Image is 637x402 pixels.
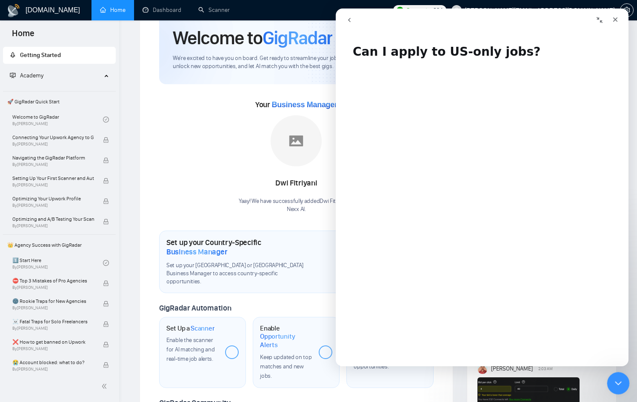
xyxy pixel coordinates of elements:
[103,117,109,123] span: check-circle
[143,6,181,14] a: dashboardDashboard
[620,3,634,17] button: setting
[5,27,41,45] span: Home
[12,203,94,208] span: By [PERSON_NAME]
[173,26,332,49] h1: Welcome to
[198,6,230,14] a: searchScanner
[620,7,633,14] span: setting
[12,223,94,228] span: By [PERSON_NAME]
[406,6,431,15] span: Connects:
[12,305,94,311] span: By [PERSON_NAME]
[103,137,109,143] span: lock
[12,254,103,272] a: 1️⃣ Start HereBy[PERSON_NAME]
[354,354,390,370] span: Never miss any opportunities.
[191,324,214,333] span: Scanner
[12,182,94,188] span: By [PERSON_NAME]
[7,4,20,17] img: logo
[12,317,94,326] span: ☠️ Fatal Traps for Solo Freelancers
[103,362,109,368] span: lock
[12,326,94,331] span: By [PERSON_NAME]
[12,194,94,203] span: Optimizing Your Upwork Profile
[20,51,61,59] span: Getting Started
[103,280,109,286] span: lock
[101,382,110,391] span: double-left
[20,72,43,79] span: Academy
[103,321,109,327] span: lock
[255,100,337,109] span: Your
[166,324,214,333] h1: Set Up a
[103,301,109,307] span: lock
[271,115,322,166] img: placeholder.png
[10,72,16,78] span: fund-projection-screen
[12,285,94,290] span: By [PERSON_NAME]
[103,178,109,184] span: lock
[260,332,312,349] span: Opportunity Alerts
[12,162,94,167] span: By [PERSON_NAME]
[10,52,16,58] span: rocket
[12,215,94,223] span: Optimizing and A/B Testing Your Scanner for Better Results
[103,219,109,225] span: lock
[173,54,364,71] span: We're excited to have you on board. Get ready to streamline your job search, unlock new opportuni...
[263,26,332,49] span: GigRadar
[159,303,231,313] span: GigRadar Automation
[607,372,630,395] iframe: Intercom live chat
[239,176,354,191] div: Dwi Fitriyani
[336,9,628,366] iframe: Intercom live chat
[12,174,94,182] span: Setting Up Your First Scanner and Auto-Bidder
[166,336,214,362] span: Enable the scanner for AI matching and real-time job alerts.
[103,342,109,348] span: lock
[454,7,460,13] span: user
[10,72,43,79] span: Academy
[239,205,354,214] p: Nexx AI .
[103,260,109,266] span: check-circle
[271,100,337,109] span: Business Manager
[12,338,94,346] span: ❌ How to get banned on Upwork
[12,346,94,351] span: By [PERSON_NAME]
[538,365,553,373] span: 2:03 AM
[103,198,109,204] span: lock
[239,197,354,214] div: Yaay! We have successfully added Dwi Fitriyani to
[433,6,443,15] span: 304
[12,154,94,162] span: Navigating the GigRadar Platform
[166,262,306,286] span: Set up your [GEOGRAPHIC_DATA] or [GEOGRAPHIC_DATA] Business Manager to access country-specific op...
[12,142,94,147] span: By [PERSON_NAME]
[397,7,403,14] img: upwork-logo.png
[100,6,126,14] a: homeHome
[12,277,94,285] span: ⛔ Top 3 Mistakes of Pro Agencies
[12,297,94,305] span: 🌚 Rookie Traps for New Agencies
[4,93,115,110] span: 🚀 GigRadar Quick Start
[3,47,116,64] li: Getting Started
[491,364,533,373] span: [PERSON_NAME]
[4,237,115,254] span: 👑 Agency Success with GigRadar
[12,358,94,367] span: 😭 Account blocked: what to do?
[103,157,109,163] span: lock
[477,364,488,374] img: saif SEO
[12,367,94,372] span: By [PERSON_NAME]
[166,238,306,257] h1: Set up your Country-Specific
[260,354,311,379] span: Keep updated on top matches and new jobs.
[12,110,103,129] a: Welcome to GigRadarBy[PERSON_NAME]
[620,7,634,14] a: setting
[166,247,227,257] span: Business Manager
[12,133,94,142] span: Connecting Your Upwork Agency to GigRadar
[260,324,312,349] h1: Enable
